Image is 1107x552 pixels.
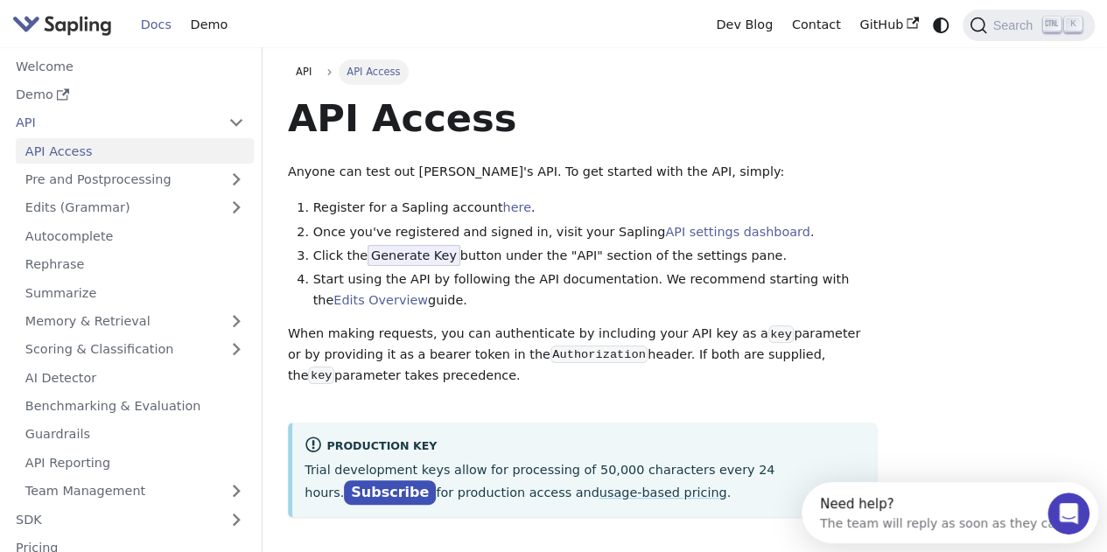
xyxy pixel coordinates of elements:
[550,346,648,363] code: Authorization
[16,309,254,334] a: Memory & Retrieval
[16,138,254,164] a: API Access
[6,110,219,136] a: API
[12,12,112,38] img: Sapling.ai
[16,337,254,362] a: Scoring & Classification
[18,29,262,47] div: The team will reply as soon as they can
[288,324,877,386] p: When making requests, you can authenticate by including your API key as a parameter or by providi...
[6,53,254,79] a: Welcome
[344,480,436,506] a: Subscribe
[181,11,237,38] a: Demo
[16,422,254,447] a: Guardrails
[313,246,878,267] li: Click the button under the "API" section of the settings pane.
[16,167,254,192] a: Pre and Postprocessing
[219,110,254,136] button: Collapse sidebar category 'API'
[706,11,781,38] a: Dev Blog
[16,450,254,475] a: API Reporting
[313,269,878,311] li: Start using the API by following the API documentation. We recommend starting with the guide.
[7,7,313,55] div: Open Intercom Messenger
[16,365,254,390] a: AI Detector
[16,223,254,248] a: Autocomplete
[16,479,254,504] a: Team Management
[16,394,254,419] a: Benchmarking & Evaluation
[313,198,878,219] li: Register for a Sapling account .
[12,12,118,38] a: Sapling.ai
[768,325,794,343] code: key
[16,252,254,277] a: Rephrase
[6,507,219,532] a: SDK
[219,507,254,532] button: Expand sidebar category 'SDK'
[1064,17,1082,32] kbd: K
[782,11,851,38] a: Contact
[313,222,878,243] li: Once you've registered and signed in, visit your Sapling .
[928,12,954,38] button: Switch between dark and light mode (currently system mode)
[502,200,530,214] a: here
[850,11,928,38] a: GitHub
[288,59,877,84] nav: Breadcrumbs
[308,367,333,384] code: key
[296,66,312,78] span: API
[288,162,877,183] p: Anyone can test out [PERSON_NAME]'s API. To get started with the API, simply:
[16,280,254,305] a: Summarize
[6,82,254,108] a: Demo
[288,94,877,142] h1: API Access
[368,245,460,266] span: Generate Key
[305,460,865,504] p: Trial development keys allow for processing of 50,000 characters every 24 hours. for production a...
[1047,493,1089,535] iframe: Intercom live chat
[333,293,428,307] a: Edits Overview
[802,482,1098,543] iframe: Intercom live chat discovery launcher
[987,18,1043,32] span: Search
[665,225,809,239] a: API settings dashboard
[963,10,1094,41] button: Search (Ctrl+K)
[16,195,254,220] a: Edits (Grammar)
[339,59,409,84] span: API Access
[305,436,865,457] div: Production Key
[599,486,727,500] a: usage-based pricing
[18,15,262,29] div: Need help?
[288,59,320,84] a: API
[131,11,181,38] a: Docs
